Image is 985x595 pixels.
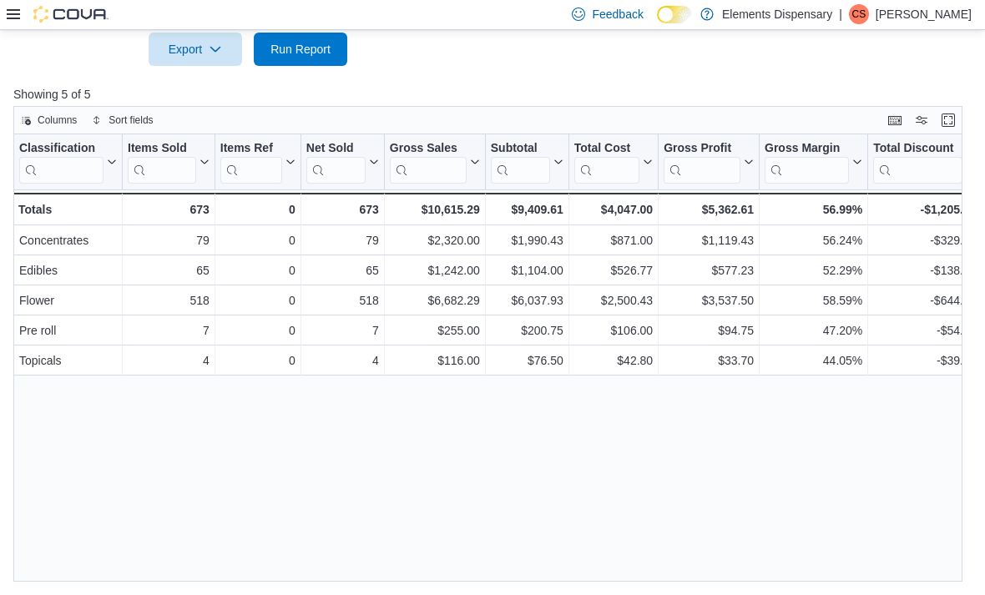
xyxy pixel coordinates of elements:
div: $106.00 [574,320,653,340]
div: $1,990.43 [491,230,563,250]
div: 44.05% [765,350,862,371]
div: $3,537.50 [664,290,754,310]
button: Gross Profit [664,140,754,183]
div: Concentrates [19,230,117,250]
div: 0 [220,320,295,340]
div: Classification [19,140,104,183]
div: Flower [19,290,117,310]
div: 4 [128,350,210,371]
div: Total Cost [574,140,639,183]
div: Subtotal [491,140,550,183]
div: $526.77 [574,260,653,280]
div: -$39.50 [873,350,976,371]
div: $871.00 [574,230,653,250]
span: Feedback [592,6,643,23]
div: Gross Margin [765,140,849,156]
span: Export [159,33,232,66]
div: 7 [128,320,210,340]
div: $6,682.29 [390,290,480,310]
div: $1,242.00 [390,260,480,280]
div: 0 [220,290,295,310]
button: Display options [912,110,932,130]
div: $42.80 [574,350,653,371]
div: Total Discount [873,140,962,183]
div: Items Ref [220,140,282,156]
div: $1,119.43 [664,230,754,250]
div: Topicals [19,350,117,371]
div: Gross Sales [390,140,467,183]
button: Net Sold [306,140,379,183]
div: $5,362.61 [664,199,754,219]
div: Items Sold [128,140,196,183]
div: 4 [306,350,379,371]
div: $577.23 [664,260,754,280]
div: -$329.57 [873,230,976,250]
div: Subtotal [491,140,550,156]
div: 673 [128,199,210,219]
div: -$54.25 [873,320,976,340]
span: Dark Mode [657,23,658,24]
img: Cova [33,6,109,23]
div: Net Sold [306,140,366,156]
button: Enter fullscreen [938,110,958,130]
div: $116.00 [390,350,480,371]
div: 673 [306,199,379,219]
button: Total Cost [574,140,653,183]
div: $2,320.00 [390,230,480,250]
div: Gross Profit [664,140,740,183]
button: Run Report [254,33,347,66]
div: 65 [128,260,210,280]
div: $76.50 [491,350,563,371]
div: 47.20% [765,320,862,340]
div: 518 [306,290,379,310]
div: $200.75 [491,320,563,340]
div: Total Cost [574,140,639,156]
div: Gross Profit [664,140,740,156]
div: $33.70 [664,350,754,371]
button: Keyboard shortcuts [885,110,905,130]
div: Total Discount [873,140,962,156]
button: Sort fields [85,110,159,130]
div: Items Ref [220,140,282,183]
div: 79 [306,230,379,250]
div: 0 [220,199,295,219]
div: 79 [128,230,210,250]
button: Subtotal [491,140,563,183]
span: CS [852,4,866,24]
span: Columns [38,113,77,127]
span: Run Report [270,41,331,58]
p: | [839,4,842,24]
div: 7 [306,320,379,340]
button: Items Sold [128,140,210,183]
div: $6,037.93 [491,290,563,310]
div: $1,104.00 [491,260,563,280]
div: $9,409.61 [491,199,563,219]
button: Columns [14,110,83,130]
div: Classification [19,140,104,156]
div: 56.24% [765,230,862,250]
button: Items Ref [220,140,295,183]
div: 58.59% [765,290,862,310]
p: Showing 5 of 5 [13,86,972,103]
div: 65 [306,260,379,280]
div: -$644.36 [873,290,976,310]
div: 0 [220,350,295,371]
div: $94.75 [664,320,754,340]
input: Dark Mode [657,6,692,23]
div: -$138.00 [873,260,976,280]
div: 518 [128,290,210,310]
button: Classification [19,140,117,183]
button: Total Discount [873,140,976,183]
div: Net Sold [306,140,366,183]
button: Export [149,33,242,66]
div: Christina Singleton [849,4,869,24]
div: $10,615.29 [390,199,480,219]
div: $4,047.00 [574,199,653,219]
span: Sort fields [109,113,153,127]
div: Gross Sales [390,140,467,156]
div: 56.99% [765,199,862,219]
p: [PERSON_NAME] [876,4,972,24]
button: Gross Margin [765,140,862,183]
div: Pre roll [19,320,117,340]
div: 0 [220,260,295,280]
